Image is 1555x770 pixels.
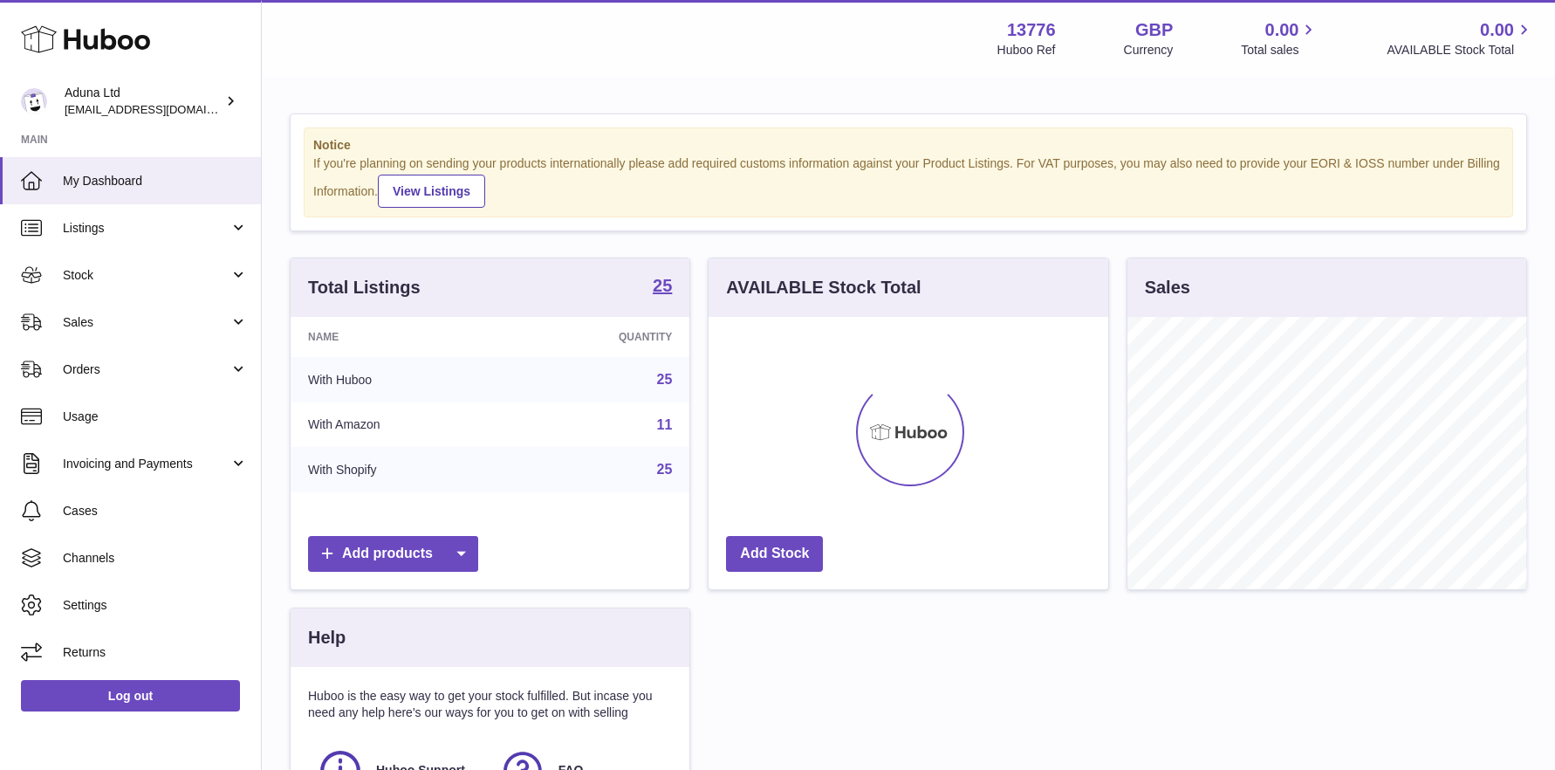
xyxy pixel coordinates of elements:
h3: Help [308,626,346,650]
img: foyin.fagbemi@aduna.com [21,88,47,114]
a: 0.00 Total sales [1241,18,1319,58]
span: Total sales [1241,42,1319,58]
a: Add products [308,536,478,572]
a: Add Stock [726,536,823,572]
span: AVAILABLE Stock Total [1387,42,1534,58]
a: 0.00 AVAILABLE Stock Total [1387,18,1534,58]
span: Channels [63,550,248,567]
td: With Amazon [291,402,509,448]
th: Name [291,317,509,357]
p: Huboo is the easy way to get your stock fulfilled. But incase you need any help here's our ways f... [308,688,672,721]
div: Currency [1124,42,1174,58]
strong: GBP [1135,18,1173,42]
span: Sales [63,314,229,331]
span: My Dashboard [63,173,248,189]
div: Aduna Ltd [65,85,222,118]
a: 25 [657,462,673,477]
h3: AVAILABLE Stock Total [726,276,921,299]
a: View Listings [378,175,485,208]
span: Usage [63,409,248,425]
strong: 25 [653,277,672,294]
span: Cases [63,503,248,519]
h3: Sales [1145,276,1190,299]
span: 0.00 [1480,18,1514,42]
span: 0.00 [1265,18,1299,42]
span: Stock [63,267,229,284]
a: 11 [657,417,673,432]
span: [EMAIL_ADDRESS][DOMAIN_NAME] [65,102,257,116]
span: Settings [63,597,248,614]
th: Quantity [509,317,689,357]
span: Returns [63,644,248,661]
td: With Huboo [291,357,509,402]
strong: 13776 [1007,18,1056,42]
span: Orders [63,361,229,378]
a: 25 [653,277,672,298]
a: Log out [21,680,240,712]
span: Listings [63,220,229,237]
span: Invoicing and Payments [63,456,229,472]
a: 25 [657,372,673,387]
strong: Notice [313,137,1504,154]
td: With Shopify [291,447,509,492]
h3: Total Listings [308,276,421,299]
div: Huboo Ref [997,42,1056,58]
div: If you're planning on sending your products internationally please add required customs informati... [313,155,1504,208]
